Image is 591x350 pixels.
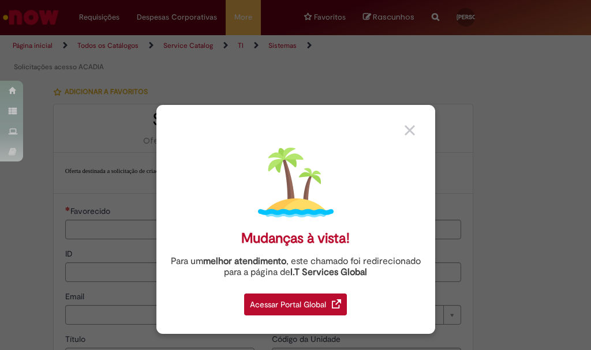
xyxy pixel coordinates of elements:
[165,256,427,278] div: Para um , este chamado foi redirecionado para a página de
[332,299,341,308] img: redirect_link.png
[244,293,347,315] div: Acessar Portal Global
[203,255,286,267] strong: melhor atendimento
[241,230,350,247] div: Mudanças à vista!
[290,260,367,278] a: I.T Services Global
[244,287,347,315] a: Acessar Portal Global
[405,125,415,136] img: close_button_grey.png
[258,145,334,220] img: island.png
